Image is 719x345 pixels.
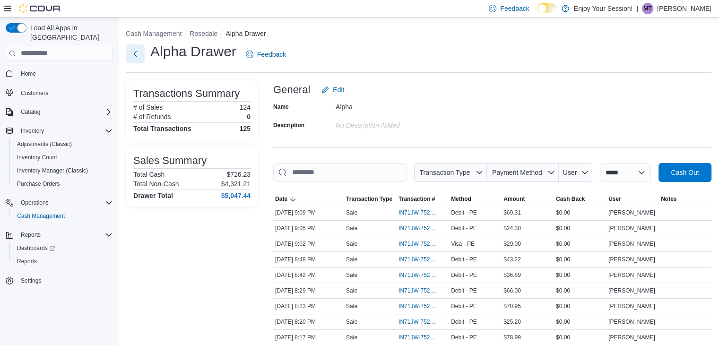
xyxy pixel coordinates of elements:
[503,209,521,216] span: $69.31
[643,3,651,14] span: MT
[398,334,438,341] span: IN71JW-7524963
[318,80,348,99] button: Edit
[21,89,48,97] span: Customers
[608,334,655,341] span: [PERSON_NAME]
[17,212,65,220] span: Cash Management
[487,163,559,182] button: Payment Method
[449,193,502,205] button: Method
[17,275,113,286] span: Settings
[17,140,72,148] span: Adjustments (Classic)
[398,209,438,216] span: IN71JW-7525361
[451,271,477,279] span: Debit - PE
[333,85,344,95] span: Edit
[398,332,447,343] button: IN71JW-7524963
[503,195,525,203] span: Amount
[21,277,41,285] span: Settings
[346,209,357,216] p: Sale
[346,224,357,232] p: Sale
[608,271,655,279] span: [PERSON_NAME]
[9,255,116,268] button: Reports
[451,195,471,203] span: Method
[346,271,357,279] p: Sale
[398,285,447,296] button: IN71JW-7525074
[554,238,606,250] div: $0.00
[273,193,344,205] button: Date
[21,199,49,207] span: Operations
[2,105,116,119] button: Catalog
[133,171,165,178] h6: Total Cash
[17,87,113,99] span: Customers
[608,224,655,232] span: [PERSON_NAME]
[608,287,655,294] span: [PERSON_NAME]
[17,229,44,241] button: Reports
[556,195,585,203] span: Cash Back
[554,254,606,265] div: $0.00
[414,163,487,182] button: Transaction Type
[13,256,113,267] span: Reports
[554,316,606,328] div: $0.00
[503,318,521,326] span: $25.20
[17,106,113,118] span: Catalog
[273,84,310,95] h3: General
[221,180,251,188] p: $4,321.21
[398,301,447,312] button: IN71JW-7525018
[9,241,116,255] a: Dashboards
[225,30,266,37] button: Alpha Drawer
[17,167,88,174] span: Inventory Manager (Classic)
[6,63,113,312] nav: Complex example
[2,274,116,287] button: Settings
[273,163,407,182] input: This is a search bar. As you type, the results lower in the page will automatically filter.
[503,302,521,310] span: $70.95
[21,108,40,116] span: Catalog
[642,3,653,14] div: Matthew Topic
[17,68,40,79] a: Home
[574,3,633,14] p: Enjoy Your Session!
[398,238,447,250] button: IN71JW-7525320
[247,113,251,121] p: 0
[659,193,711,205] button: Notes
[346,334,357,341] p: Sale
[346,256,357,263] p: Sale
[398,287,438,294] span: IN71JW-7525074
[606,193,659,205] button: User
[657,3,711,14] p: [PERSON_NAME]
[398,224,438,232] span: IN71JW-7525343
[17,154,57,161] span: Inventory Count
[13,138,76,150] a: Adjustments (Classic)
[17,125,113,137] span: Inventory
[503,240,521,248] span: $29.00
[126,29,711,40] nav: An example of EuiBreadcrumbs
[21,127,44,135] span: Inventory
[2,196,116,209] button: Operations
[257,50,286,59] span: Feedback
[13,178,113,190] span: Purchase Orders
[150,42,236,61] h1: Alpha Drawer
[346,318,357,326] p: Sale
[17,106,44,118] button: Catalog
[398,195,435,203] span: Transaction #
[9,151,116,164] button: Inventory Count
[13,152,113,163] span: Inventory Count
[451,318,477,326] span: Debit - PE
[2,67,116,80] button: Home
[502,193,554,205] button: Amount
[13,152,61,163] a: Inventory Count
[17,180,60,188] span: Purchase Orders
[451,224,477,232] span: Debit - PE
[273,301,344,312] div: [DATE] 8:23 PM
[9,138,116,151] button: Adjustments (Classic)
[13,242,113,254] span: Dashboards
[398,302,438,310] span: IN71JW-7525018
[398,269,447,281] button: IN71JW-7525192
[126,44,145,63] button: Next
[17,258,37,265] span: Reports
[346,240,357,248] p: Sale
[273,121,304,129] label: Description
[608,256,655,263] span: [PERSON_NAME]
[13,178,64,190] a: Purchase Orders
[398,271,438,279] span: IN71JW-7525192
[608,240,655,248] span: [PERSON_NAME]
[2,228,116,241] button: Reports
[503,271,521,279] span: $36.89
[221,192,251,199] h4: $5,047.44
